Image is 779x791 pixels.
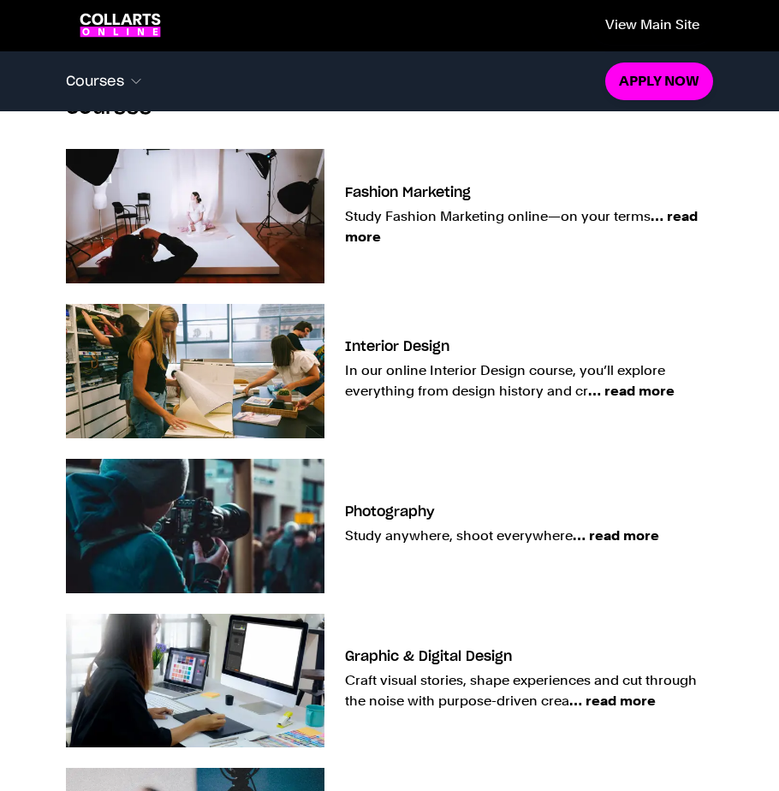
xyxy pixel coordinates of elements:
span: … read more [573,527,659,544]
a: View main site [592,6,713,45]
p: Study Fashion Marketing online—on your terms [345,206,712,247]
p: Craft visual stories, shape experiences and cut through the noise with purpose-driven crea [345,670,712,711]
a: Graphic & Digital Design Craft visual stories, shape experiences and cut through the noise with p... [66,614,712,748]
button: Courses [66,63,604,99]
span: … read more [588,383,675,399]
h3: Photography [345,505,435,519]
span: … read more [569,693,656,709]
a: Photography Study anywhere, shoot everywhere… read more [66,459,712,593]
a: Fashion Marketing Study Fashion Marketing online—on your terms… read more [66,149,712,283]
a: Apply now [605,62,713,101]
h3: Fashion Marketing [345,186,471,199]
h3: Interior Design [345,340,449,354]
a: Interior Design In our online Interior Design course, you’ll explore everything from design histo... [66,304,712,438]
span: … read more [345,208,698,245]
p: Study anywhere, shoot everywhere [345,526,712,546]
h3: Graphic & Digital Design [345,650,512,663]
span: Courses [66,74,124,89]
p: In our online Interior Design course, you’ll explore everything from design history and cr [345,360,712,401]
